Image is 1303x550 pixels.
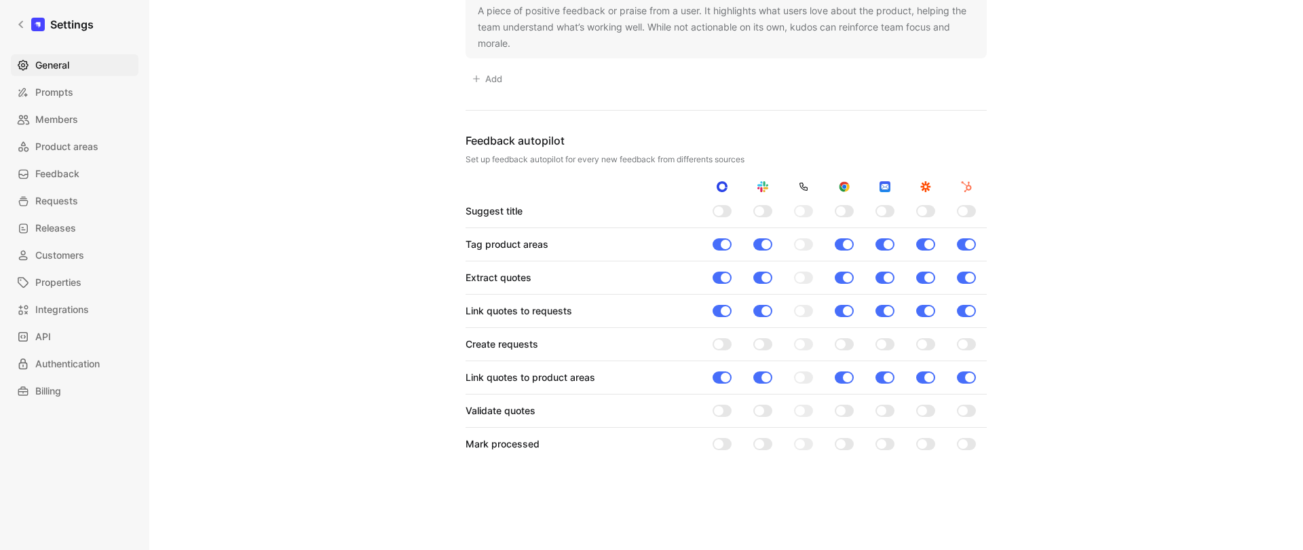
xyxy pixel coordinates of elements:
div: Feedback autopilot [466,132,987,149]
a: Integrations [11,299,138,320]
div: Tag product areas [466,236,548,253]
span: Properties [35,274,81,291]
a: General [11,54,138,76]
span: Prompts [35,84,73,100]
a: Members [11,109,138,130]
a: Settings [11,11,99,38]
div: Validate quotes [466,403,535,419]
a: Product areas [11,136,138,158]
h1: Settings [50,16,94,33]
div: Extract quotes [466,270,531,286]
span: Requests [35,193,78,209]
span: Releases [35,220,76,236]
a: Properties [11,272,138,293]
button: Add [466,69,508,88]
a: Billing [11,380,138,402]
span: Product areas [35,139,98,155]
a: API [11,326,138,348]
div: Create requests [466,336,538,352]
a: Releases [11,217,138,239]
span: API [35,329,51,345]
a: Requests [11,190,138,212]
span: Feedback [35,166,79,182]
span: Authentication [35,356,100,372]
div: Mark processed [466,436,540,452]
a: Prompts [11,81,138,103]
span: Billing [35,383,61,399]
a: Authentication [11,353,138,375]
span: Integrations [35,301,89,318]
span: General [35,57,69,73]
div: A piece of positive feedback or praise from a user. It highlights what users love about the produ... [478,3,975,52]
span: Customers [35,247,84,263]
div: Set up feedback autopilot for every new feedback from differents sources [466,154,987,165]
div: Suggest title [466,203,523,219]
a: Feedback [11,163,138,185]
div: Link quotes to product areas [466,369,595,386]
a: Customers [11,244,138,266]
span: Members [35,111,78,128]
div: Link quotes to requests [466,303,572,319]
